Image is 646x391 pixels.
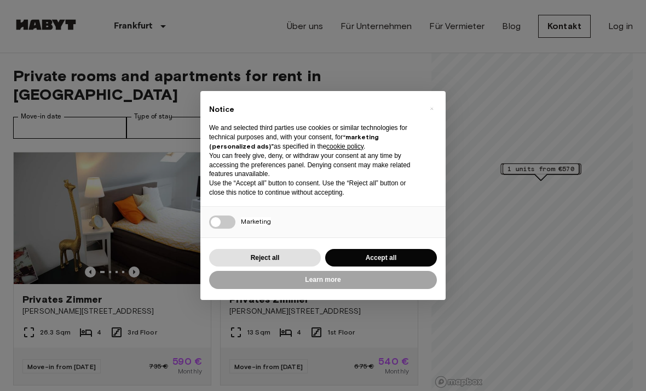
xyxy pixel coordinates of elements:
[423,100,440,117] button: Close this notice
[430,102,434,115] span: ×
[209,179,419,197] p: Use the “Accept all” button to consent. Use the “Reject all” button or close this notice to conti...
[209,249,321,267] button: Reject all
[209,104,419,115] h2: Notice
[326,143,364,150] a: cookie policy
[241,217,271,225] span: Marketing
[209,151,419,179] p: You can freely give, deny, or withdraw your consent at any time by accessing the preferences pane...
[209,271,437,289] button: Learn more
[325,249,437,267] button: Accept all
[209,123,419,151] p: We and selected third parties use cookies or similar technologies for technical purposes and, wit...
[209,133,379,150] strong: “marketing (personalized ads)”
